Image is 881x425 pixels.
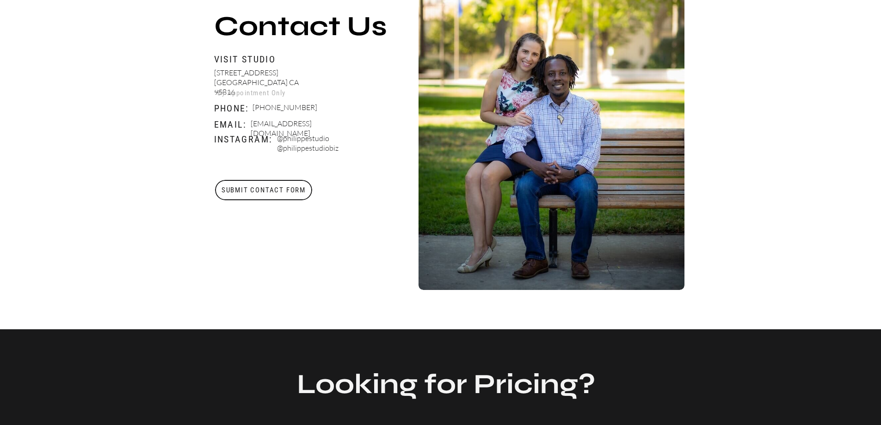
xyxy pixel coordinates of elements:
[214,134,248,144] p: Instagram:
[214,12,478,45] h2: Contact Us
[251,119,359,130] p: [EMAIL_ADDRESS][DOMAIN_NAME]
[253,103,313,114] p: [PHONE_NUMBER]
[214,54,395,64] p: Visit Studio
[214,89,291,99] p: *By Appointment Only
[214,103,262,113] p: Phone:
[214,68,308,92] p: [STREET_ADDRESS] [GEOGRAPHIC_DATA] CA 95816
[214,119,248,129] p: Email:
[215,180,313,200] a: Submit Contact Form
[277,134,386,155] p: @philippestudio @philippestudiobiz
[296,372,597,423] h2: Looking for Pricing?
[684,12,707,21] a: BLOG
